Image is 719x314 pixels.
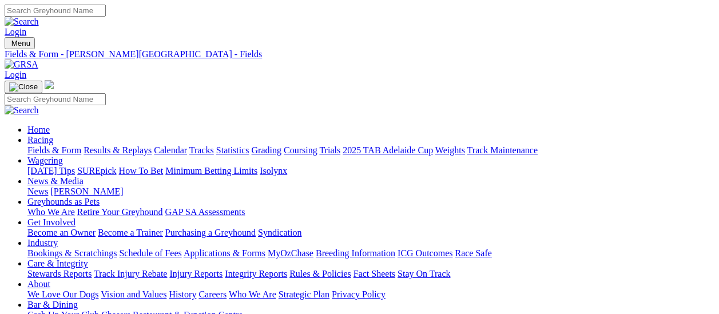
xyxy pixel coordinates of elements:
div: Greyhounds as Pets [27,207,714,217]
a: Grading [252,145,281,155]
a: SUREpick [77,166,116,176]
a: MyOzChase [268,248,313,258]
a: Race Safe [455,248,491,258]
a: Isolynx [260,166,287,176]
a: Care & Integrity [27,259,88,268]
button: Toggle navigation [5,81,42,93]
a: Syndication [258,228,301,237]
a: [PERSON_NAME] [50,186,123,196]
a: Wagering [27,156,63,165]
a: Weights [435,145,465,155]
a: Fields & Form [27,145,81,155]
a: Schedule of Fees [119,248,181,258]
div: Get Involved [27,228,714,238]
div: About [27,289,714,300]
a: Applications & Forms [184,248,265,258]
a: Strategic Plan [279,289,329,299]
a: GAP SA Assessments [165,207,245,217]
a: 2025 TAB Adelaide Cup [343,145,433,155]
a: Fields & Form - [PERSON_NAME][GEOGRAPHIC_DATA] - Fields [5,49,714,59]
a: Login [5,70,26,80]
a: Breeding Information [316,248,395,258]
a: Careers [198,289,227,299]
a: Racing [27,135,53,145]
a: Results & Replays [84,145,152,155]
a: History [169,289,196,299]
a: Home [27,125,50,134]
a: Statistics [216,145,249,155]
a: Get Involved [27,217,76,227]
div: News & Media [27,186,714,197]
a: News & Media [27,176,84,186]
a: Stewards Reports [27,269,92,279]
div: Wagering [27,166,714,176]
a: We Love Our Dogs [27,289,98,299]
div: Care & Integrity [27,269,714,279]
a: Vision and Values [101,289,166,299]
img: logo-grsa-white.png [45,80,54,89]
a: Become a Trainer [98,228,163,237]
a: Trials [319,145,340,155]
a: Greyhounds as Pets [27,197,100,206]
img: Search [5,17,39,27]
a: Minimum Betting Limits [165,166,257,176]
a: Track Injury Rebate [94,269,167,279]
span: Menu [11,39,30,47]
a: Integrity Reports [225,269,287,279]
a: Industry [27,238,58,248]
a: Fact Sheets [353,269,395,279]
a: Tracks [189,145,214,155]
a: Login [5,27,26,37]
div: Industry [27,248,714,259]
a: News [27,186,48,196]
a: Become an Owner [27,228,96,237]
button: Toggle navigation [5,37,35,49]
a: Who We Are [27,207,75,217]
input: Search [5,5,106,17]
a: Calendar [154,145,187,155]
a: How To Bet [119,166,164,176]
img: Close [9,82,38,92]
a: Retire Your Greyhound [77,207,163,217]
a: ICG Outcomes [398,248,452,258]
a: [DATE] Tips [27,166,75,176]
a: Injury Reports [169,269,223,279]
a: Coursing [284,145,317,155]
a: Stay On Track [398,269,450,279]
div: Racing [27,145,714,156]
img: GRSA [5,59,38,70]
a: Rules & Policies [289,269,351,279]
a: Who We Are [229,289,276,299]
input: Search [5,93,106,105]
a: Track Maintenance [467,145,538,155]
a: About [27,279,50,289]
a: Privacy Policy [332,289,386,299]
a: Bookings & Scratchings [27,248,117,258]
a: Purchasing a Greyhound [165,228,256,237]
a: Bar & Dining [27,300,78,309]
img: Search [5,105,39,116]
